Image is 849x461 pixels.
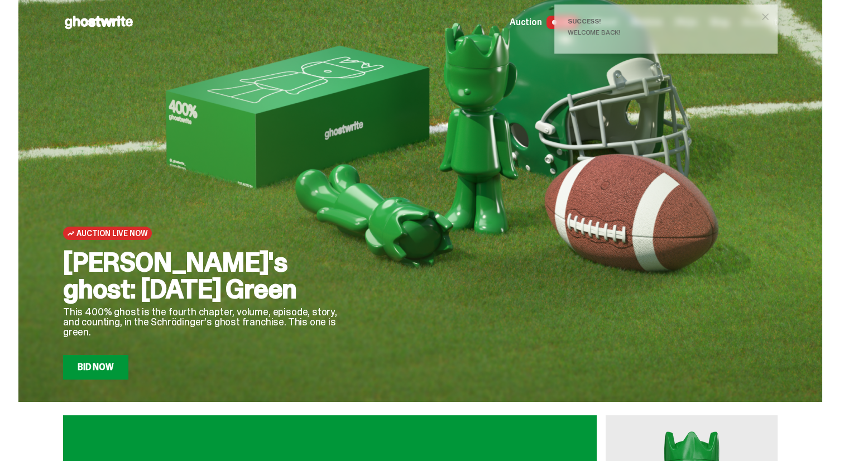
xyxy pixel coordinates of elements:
div: Success! [568,18,755,25]
p: This 400% ghost is the fourth chapter, volume, episode, story, and counting, in the Schrödinger’s... [63,307,353,337]
span: Auction Live Now [76,229,147,238]
span: Auction [510,18,542,27]
span: LIVE [546,16,578,29]
a: Auction LIVE [510,16,578,29]
a: Bid Now [63,355,128,380]
button: close [755,7,775,27]
div: Welcome back! [568,29,755,36]
h2: [PERSON_NAME]'s ghost: [DATE] Green [63,249,353,302]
